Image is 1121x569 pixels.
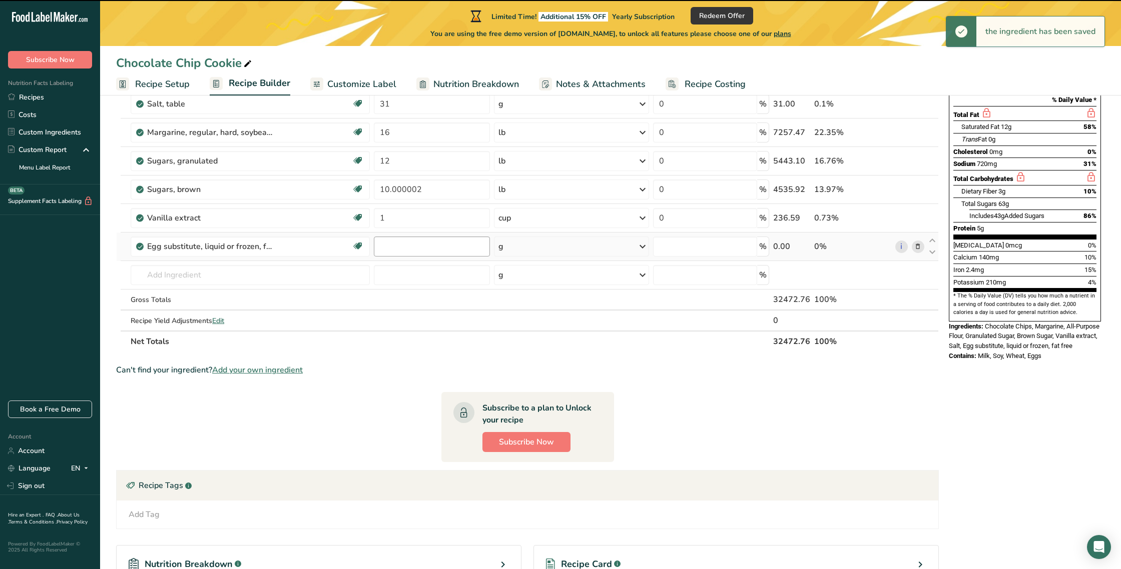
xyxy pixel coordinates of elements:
[1083,123,1096,130] span: 58%
[977,224,984,232] span: 5g
[773,183,810,195] div: 4535.92
[773,98,810,110] div: 31.00
[430,28,791,39] span: You are using the free demo version of [DOMAIN_NAME], to unlock all features please choose one of...
[814,293,891,305] div: 100%
[961,187,997,195] span: Dietary Fiber
[773,155,810,167] div: 5443.10
[814,126,891,138] div: 22.35%
[953,148,988,155] span: Cholesterol
[812,330,893,351] th: 100%
[498,183,505,195] div: lb
[699,10,745,21] span: Redeem Offer
[482,432,571,452] button: Subscribe Now
[131,294,370,305] div: Gross Totals
[539,73,646,95] a: Notes & Attachments
[1087,148,1096,155] span: 0%
[147,98,272,110] div: Salt, table
[1083,187,1096,195] span: 10%
[814,98,891,110] div: 0.1%
[131,265,370,285] input: Add Ingredient
[498,98,503,110] div: g
[953,266,964,273] span: Iron
[986,278,1006,286] span: 210mg
[774,29,791,38] span: plans
[953,278,984,286] span: Potassium
[771,330,812,351] th: 32472.76
[135,77,190,91] span: Recipe Setup
[953,241,1004,249] span: [MEDICAL_DATA]
[961,123,999,130] span: Saturated Fat
[8,459,51,477] a: Language
[961,135,987,143] span: Fat
[212,364,303,376] span: Add your own ingredient
[229,76,290,90] span: Recipe Builder
[498,212,511,224] div: cup
[969,212,1044,219] span: Includes Added Sugars
[8,400,92,418] a: Book a Free Demo
[953,292,1096,316] section: * The % Daily Value (DV) tells you how much a nutrient in a serving of food contributes to a dail...
[117,470,938,500] div: Recipe Tags
[147,155,272,167] div: Sugars, granulated
[8,144,67,155] div: Custom Report
[953,175,1013,182] span: Total Carbohydrates
[976,16,1104,46] div: the ingredient has been saved
[1088,241,1096,249] span: 0%
[310,73,396,95] a: Customize Label
[212,316,224,325] span: Edit
[498,126,505,138] div: lb
[116,73,190,95] a: Recipe Setup
[147,212,272,224] div: Vanilla extract
[1084,266,1096,273] span: 15%
[989,148,1002,155] span: 0mg
[468,10,675,22] div: Limited Time!
[129,508,160,520] div: Add Tag
[556,77,646,91] span: Notes & Attachments
[416,73,519,95] a: Nutrition Breakdown
[966,266,984,273] span: 2.4mg
[773,240,810,252] div: 0.00
[773,126,810,138] div: 7257.47
[773,314,810,326] div: 0
[691,7,753,24] button: Redeem Offer
[1088,278,1096,286] span: 4%
[147,240,272,252] div: Egg substitute, liquid or frozen, fat free
[129,330,771,351] th: Net Totals
[1084,253,1096,261] span: 10%
[9,518,57,525] a: Terms & Conditions .
[666,73,746,95] a: Recipe Costing
[538,12,608,21] span: Additional 15% OFF
[116,54,254,72] div: Chocolate Chip Cookie
[953,111,979,118] span: Total Fat
[998,200,1009,207] span: 63g
[814,240,891,252] div: 0%
[953,224,975,232] span: Protein
[116,364,939,376] div: Can't find your ingredient?
[773,212,810,224] div: 236.59
[327,77,396,91] span: Customize Label
[953,160,975,167] span: Sodium
[814,183,891,195] div: 13.97%
[998,187,1005,195] span: 3g
[953,253,977,261] span: Calcium
[979,253,999,261] span: 140mg
[26,54,75,65] span: Subscribe Now
[147,126,272,138] div: Margarine, regular, hard, soybean (hydrogenated)
[8,541,92,553] div: Powered By FoodLabelMaker © 2025 All Rights Reserved
[773,293,810,305] div: 32472.76
[57,518,88,525] a: Privacy Policy
[482,402,594,426] div: Subscribe to a plan to Unlock your recipe
[8,511,44,518] a: Hire an Expert .
[978,352,1041,359] span: Milk, Soy, Wheat, Eggs
[1005,241,1022,249] span: 0mcg
[1083,212,1096,219] span: 86%
[961,200,997,207] span: Total Sugars
[994,212,1004,219] span: 43g
[499,436,554,448] span: Subscribe Now
[961,135,978,143] i: Trans
[949,352,976,359] span: Contains:
[8,511,80,525] a: About Us .
[71,462,92,474] div: EN
[498,155,505,167] div: lb
[1087,535,1111,559] div: Open Intercom Messenger
[949,322,1099,349] span: Chocolate Chips, Margarine, All-Purpose Flour, Granulated Sugar, Brown Sugar, Vanilla extract, Sa...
